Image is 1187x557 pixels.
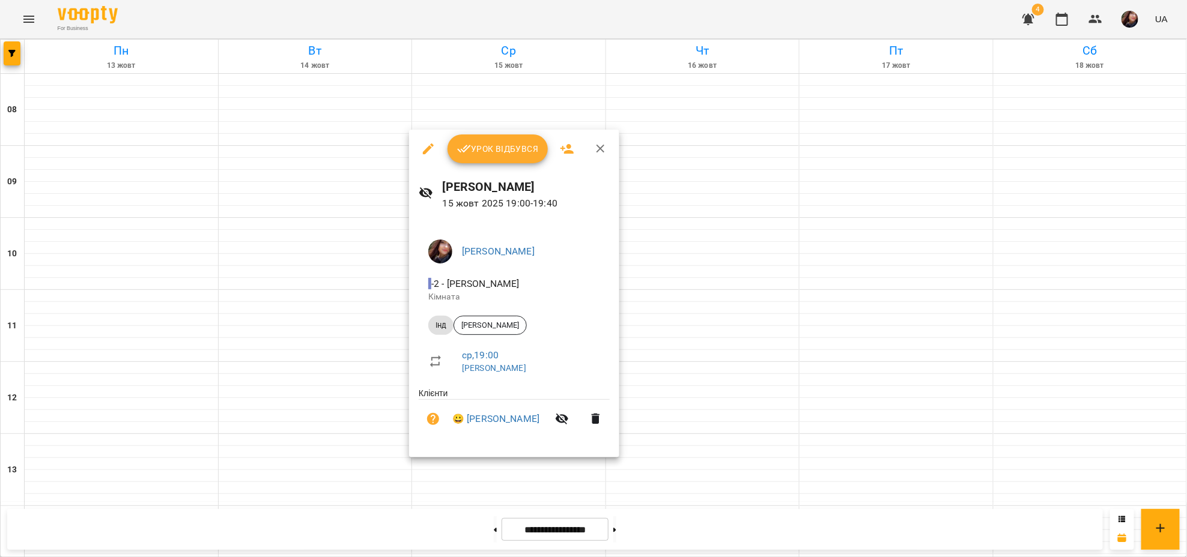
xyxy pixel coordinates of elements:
span: Інд [428,320,454,331]
p: Кімната [428,291,600,303]
a: ср , 19:00 [462,349,499,361]
span: [PERSON_NAME] [454,320,526,331]
a: [PERSON_NAME] [462,245,535,257]
a: [PERSON_NAME] [462,363,526,373]
span: Урок відбувся [457,142,539,156]
img: f61110628bd5330013bfb8ce8251fa0e.png [428,239,452,263]
ul: Клієнти [419,387,610,443]
button: Урок відбувся [448,134,548,163]
a: 😀 [PERSON_NAME] [452,412,539,426]
div: [PERSON_NAME] [454,316,527,335]
button: Візит ще не сплачено. Додати оплату? [419,405,448,433]
p: 15 жовт 2025 19:00 - 19:40 [443,196,610,211]
h6: [PERSON_NAME] [443,178,610,196]
span: - 2 - [PERSON_NAME] [428,278,522,289]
